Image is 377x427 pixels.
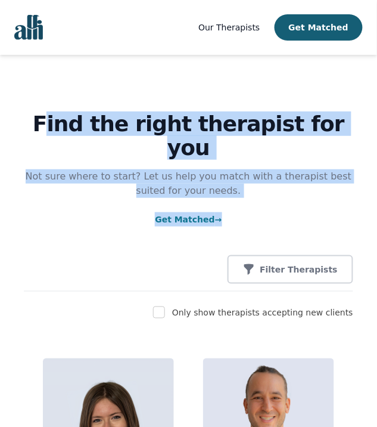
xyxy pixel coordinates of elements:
[215,215,222,224] span: →
[172,308,353,318] label: Only show therapists accepting new clients
[24,169,353,198] p: Not sure where to start? Let us help you match with a therapist best suited for your needs.
[228,255,353,284] button: Filter Therapists
[14,15,43,40] img: alli logo
[155,215,222,224] a: Get Matched
[198,23,260,32] span: Our Therapists
[198,20,260,35] a: Our Therapists
[260,264,338,276] p: Filter Therapists
[24,112,353,160] h1: Find the right therapist for you
[275,14,363,41] button: Get Matched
